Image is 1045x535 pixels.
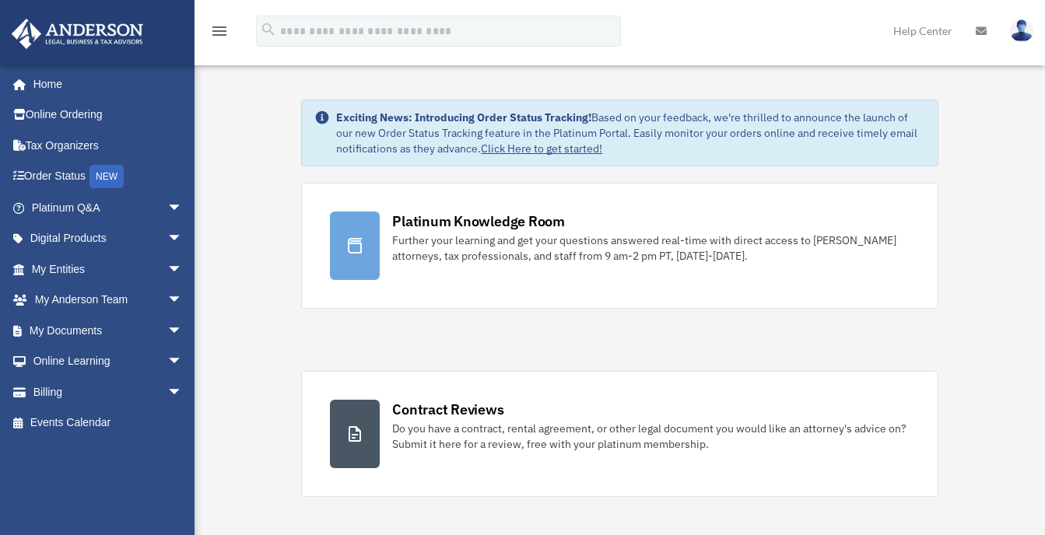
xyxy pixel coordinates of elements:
[7,19,148,49] img: Anderson Advisors Platinum Portal
[11,223,206,254] a: Digital Productsarrow_drop_down
[392,212,565,231] div: Platinum Knowledge Room
[167,223,198,255] span: arrow_drop_down
[260,21,277,38] i: search
[167,192,198,224] span: arrow_drop_down
[392,233,909,264] div: Further your learning and get your questions answered real-time with direct access to [PERSON_NAM...
[11,192,206,223] a: Platinum Q&Aarrow_drop_down
[11,346,206,377] a: Online Learningarrow_drop_down
[392,421,909,452] div: Do you have a contract, rental agreement, or other legal document you would like an attorney's ad...
[89,165,124,188] div: NEW
[481,142,602,156] a: Click Here to get started!
[11,285,206,316] a: My Anderson Teamarrow_drop_down
[11,130,206,161] a: Tax Organizers
[167,346,198,378] span: arrow_drop_down
[210,27,229,40] a: menu
[336,110,591,124] strong: Exciting News: Introducing Order Status Tracking!
[11,254,206,285] a: My Entitiesarrow_drop_down
[167,254,198,285] span: arrow_drop_down
[336,110,924,156] div: Based on your feedback, we're thrilled to announce the launch of our new Order Status Tracking fe...
[1010,19,1033,42] img: User Pic
[11,407,206,439] a: Events Calendar
[301,371,938,497] a: Contract Reviews Do you have a contract, rental agreement, or other legal document you would like...
[11,68,198,100] a: Home
[301,183,938,309] a: Platinum Knowledge Room Further your learning and get your questions answered real-time with dire...
[11,100,206,131] a: Online Ordering
[11,161,206,193] a: Order StatusNEW
[11,315,206,346] a: My Documentsarrow_drop_down
[167,376,198,408] span: arrow_drop_down
[167,315,198,347] span: arrow_drop_down
[167,285,198,316] span: arrow_drop_down
[210,22,229,40] i: menu
[11,376,206,407] a: Billingarrow_drop_down
[392,400,503,419] div: Contract Reviews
